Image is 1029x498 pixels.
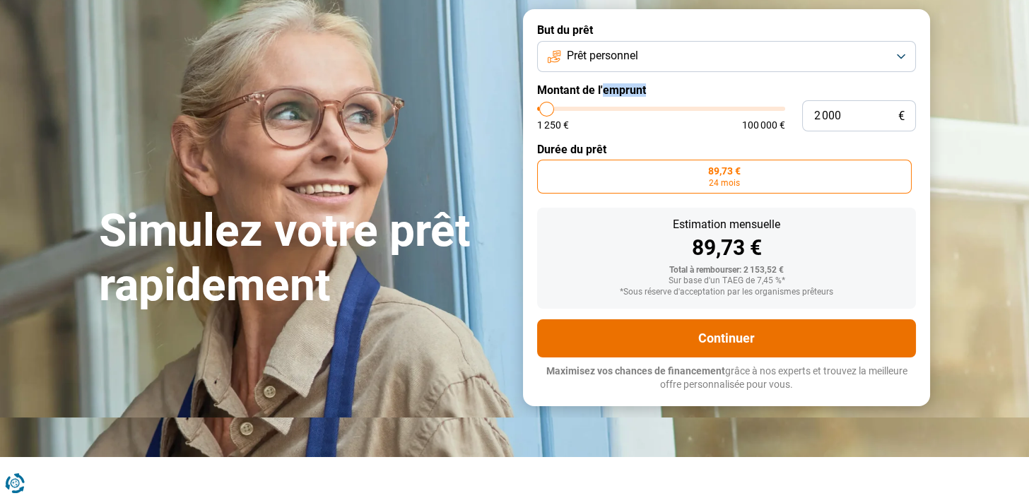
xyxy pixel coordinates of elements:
[742,120,785,130] span: 100 000 €
[537,41,916,72] button: Prêt personnel
[537,364,916,392] p: grâce à nos experts et trouvez la meilleure offre personnalisée pour vous.
[99,204,506,313] h1: Simulez votre prêt rapidement
[537,143,916,156] label: Durée du prêt
[548,237,905,259] div: 89,73 €
[567,48,638,64] span: Prêt personnel
[898,110,905,122] span: €
[537,83,916,97] label: Montant de l'emprunt
[537,319,916,357] button: Continuer
[546,365,725,377] span: Maximisez vos chances de financement
[537,120,569,130] span: 1 250 €
[548,276,905,286] div: Sur base d'un TAEG de 7,45 %*
[708,166,741,176] span: 89,73 €
[537,23,916,37] label: But du prêt
[548,266,905,275] div: Total à rembourser: 2 153,52 €
[548,287,905,297] div: *Sous réserve d'acceptation par les organismes prêteurs
[548,219,905,230] div: Estimation mensuelle
[709,179,740,187] span: 24 mois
